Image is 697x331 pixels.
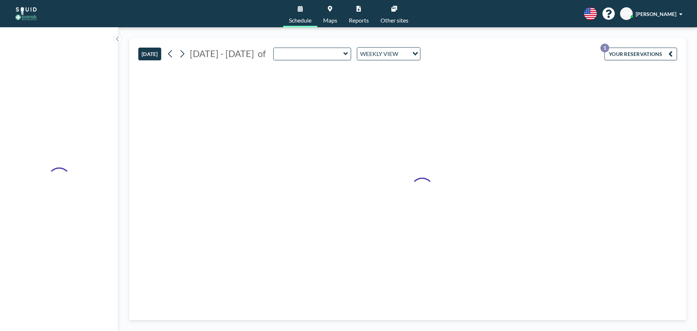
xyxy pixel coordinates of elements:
input: Search for option [400,49,408,58]
span: Other sites [380,17,408,23]
span: WEEKLY VIEW [359,49,400,58]
span: Maps [323,17,337,23]
span: Schedule [289,17,311,23]
span: [PERSON_NAME] [636,11,676,17]
button: YOUR RESERVATIONS1 [604,48,677,60]
img: organization-logo [12,7,41,21]
span: of [258,48,266,59]
span: Reports [349,17,369,23]
button: [DATE] [138,48,161,60]
span: [DATE] - [DATE] [190,48,254,59]
p: 1 [600,44,609,52]
span: CH [623,11,630,17]
div: Search for option [357,48,420,60]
